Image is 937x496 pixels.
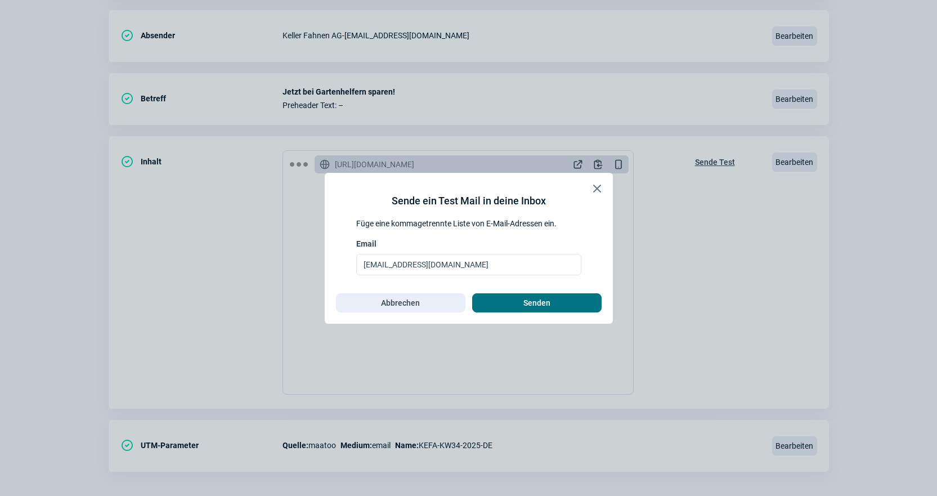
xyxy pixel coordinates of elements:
[392,193,546,209] div: Sende ein Test Mail in deine Inbox
[356,254,581,275] input: Email
[472,293,602,312] button: Senden
[523,294,550,312] span: Senden
[356,238,376,249] span: Email
[336,293,465,312] button: Abbrechen
[356,218,581,229] div: Füge eine kommagetrennte Liste von E-Mail-Adressen ein.
[381,294,420,312] span: Abbrechen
